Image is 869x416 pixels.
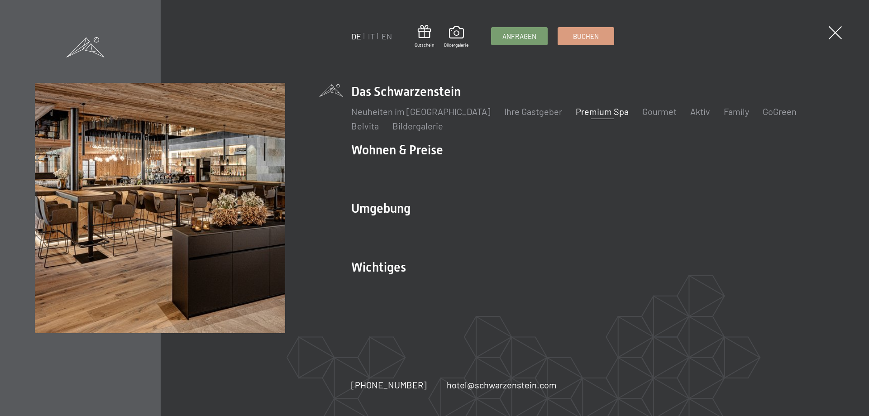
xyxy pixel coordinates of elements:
a: GoGreen [763,106,797,117]
a: Aktiv [690,106,710,117]
a: Gourmet [642,106,677,117]
a: IT [368,31,375,41]
a: Bildergalerie [444,26,468,48]
a: EN [382,31,392,41]
a: Buchen [558,28,614,45]
a: Anfragen [492,28,547,45]
span: Bildergalerie [444,42,468,48]
a: Neuheiten im [GEOGRAPHIC_DATA] [351,106,491,117]
a: Bildergalerie [392,120,443,131]
span: Anfragen [502,32,536,41]
a: [PHONE_NUMBER] [351,378,427,391]
a: Gutschein [415,25,434,48]
a: DE [351,31,361,41]
a: Premium Spa [576,106,629,117]
a: Belvita [351,120,379,131]
a: Family [724,106,749,117]
span: Gutschein [415,42,434,48]
a: hotel@schwarzenstein.com [447,378,557,391]
span: Buchen [573,32,599,41]
a: Ihre Gastgeber [504,106,562,117]
span: [PHONE_NUMBER] [351,379,427,390]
